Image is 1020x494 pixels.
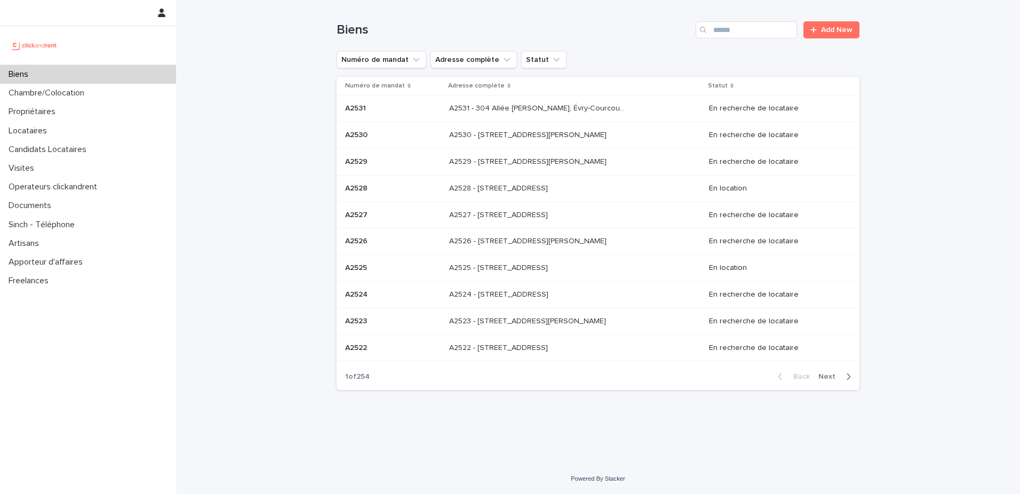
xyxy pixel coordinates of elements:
[337,22,691,38] h1: Biens
[345,155,370,166] p: A2529
[345,80,405,92] p: Numéro de mandat
[337,281,859,308] tr: A2524A2524 A2524 - [STREET_ADDRESS]A2524 - [STREET_ADDRESS] En recherche de locataire
[696,21,797,38] input: Search
[345,129,370,140] p: A2530
[449,315,608,326] p: A2523 - 18 quai Alphonse Le Gallo, Boulogne-Billancourt 92100
[814,372,859,381] button: Next
[769,372,814,381] button: Back
[449,261,550,273] p: A2525 - [STREET_ADDRESS]
[821,26,852,34] span: Add New
[709,131,842,140] p: En recherche de locataire
[521,51,567,68] button: Statut
[9,35,60,56] img: UCB0brd3T0yccxBKYDjQ
[4,220,83,230] p: Sinch - Téléphone
[337,202,859,228] tr: A2527A2527 A2527 - [STREET_ADDRESS]A2527 - [STREET_ADDRESS] En recherche de locataire
[345,235,370,246] p: A2526
[708,80,728,92] p: Statut
[337,255,859,282] tr: A2525A2525 A2525 - [STREET_ADDRESS]A2525 - [STREET_ADDRESS] En location
[345,341,369,353] p: A2522
[449,209,550,220] p: A2527 - [STREET_ADDRESS]
[449,155,609,166] p: A2529 - 14 rue Honoré de Balzac, Garges-lès-Gonesse 95140
[449,235,609,246] p: A2526 - [STREET_ADDRESS][PERSON_NAME]
[345,209,370,220] p: A2527
[787,373,810,380] span: Back
[337,228,859,255] tr: A2526A2526 A2526 - [STREET_ADDRESS][PERSON_NAME]A2526 - [STREET_ADDRESS][PERSON_NAME] En recherch...
[337,51,426,68] button: Numéro de mandat
[337,95,859,122] tr: A2531A2531 A2531 - 304 Allée [PERSON_NAME], Évry-Courcouronnes 91000A2531 - 304 Allée [PERSON_NAM...
[709,157,842,166] p: En recherche de locataire
[4,145,95,155] p: Candidats Locataires
[4,238,47,249] p: Artisans
[337,364,378,390] p: 1 of 254
[818,373,842,380] span: Next
[4,182,106,192] p: Operateurs clickandrent
[448,80,505,92] p: Adresse complète
[4,257,91,267] p: Apporteur d'affaires
[709,290,842,299] p: En recherche de locataire
[449,102,629,113] p: A2531 - 304 Allée Pablo Neruda, Évry-Courcouronnes 91000
[337,334,859,361] tr: A2522A2522 A2522 - [STREET_ADDRESS]A2522 - [STREET_ADDRESS] En recherche de locataire
[345,288,370,299] p: A2524
[709,184,842,193] p: En location
[337,175,859,202] tr: A2528A2528 A2528 - [STREET_ADDRESS]A2528 - [STREET_ADDRESS] En location
[337,308,859,334] tr: A2523A2523 A2523 - [STREET_ADDRESS][PERSON_NAME]A2523 - [STREET_ADDRESS][PERSON_NAME] En recherch...
[709,317,842,326] p: En recherche de locataire
[345,315,369,326] p: A2523
[709,237,842,246] p: En recherche de locataire
[337,148,859,175] tr: A2529A2529 A2529 - [STREET_ADDRESS][PERSON_NAME]A2529 - [STREET_ADDRESS][PERSON_NAME] En recherch...
[345,261,369,273] p: A2525
[449,182,550,193] p: A2528 - [STREET_ADDRESS]
[571,475,625,482] a: Powered By Stacker
[4,69,37,79] p: Biens
[709,104,842,113] p: En recherche de locataire
[449,341,550,353] p: A2522 - [STREET_ADDRESS]
[4,107,64,117] p: Propriétaires
[345,182,370,193] p: A2528
[449,129,609,140] p: A2530 - [STREET_ADDRESS][PERSON_NAME]
[4,126,55,136] p: Locataires
[709,211,842,220] p: En recherche de locataire
[4,201,60,211] p: Documents
[337,122,859,149] tr: A2530A2530 A2530 - [STREET_ADDRESS][PERSON_NAME]A2530 - [STREET_ADDRESS][PERSON_NAME] En recherch...
[431,51,517,68] button: Adresse complète
[709,264,842,273] p: En location
[4,163,43,173] p: Visites
[709,344,842,353] p: En recherche de locataire
[803,21,859,38] a: Add New
[345,102,368,113] p: A2531
[4,88,93,98] p: Chambre/Colocation
[449,288,551,299] p: A2524 - [STREET_ADDRESS]
[4,276,57,286] p: Freelances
